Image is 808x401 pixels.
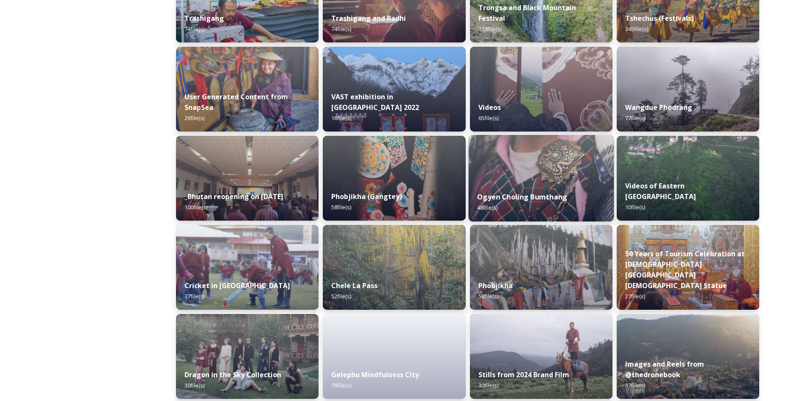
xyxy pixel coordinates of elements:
img: DSC00164.jpg [617,225,759,310]
span: 37 file(s) [625,381,645,389]
img: Phobjika%2520by%2520Matt%2520Dutile2.jpg [323,136,465,221]
span: 119 file(s) [478,25,501,33]
strong: Stills from 2024 Brand Film [478,370,569,379]
img: Textile.jpg [470,47,612,132]
img: Marcus%2520Westberg%2520Chelela%2520Pass%25202023_52.jpg [323,225,465,310]
img: East%2520Bhutan%2520-%2520Khoma%25204K%2520Color%2520Graded.jpg [617,136,759,221]
span: 27 file(s) [625,292,645,300]
strong: 50 Years of Tourism Celebration at [DEMOGRAPHIC_DATA][GEOGRAPHIC_DATA][DEMOGRAPHIC_DATA] Statue [625,249,745,290]
img: 0FDA4458-C9AB-4E2F-82A6-9DC136F7AE71.jpeg [176,47,319,132]
span: 79 file(s) [331,381,351,389]
span: 58 file(s) [478,292,498,300]
img: 01697a38-64e0-42f2-b716-4cd1f8ee46d6.jpg [617,314,759,399]
strong: Tshechus (Festivals) [625,14,694,23]
span: 77 file(s) [625,114,645,122]
span: 100 file(s) [185,203,207,211]
img: 74f9cf10-d3d5-4c08-9371-13a22393556d.jpg [176,314,319,399]
strong: Chele La Pass [331,281,377,290]
span: 58 file(s) [331,203,351,211]
img: Bhutan%2520Cricket%25201.jpeg [176,225,319,310]
img: Phobjika%2520by%2520Matt%2520Dutile1.jpg [470,225,612,310]
span: 52 file(s) [331,292,351,300]
span: 30 file(s) [185,381,204,389]
strong: Trashigang [185,14,224,23]
strong: Videos [478,103,501,112]
strong: Gelephu Mindfulness City [331,370,419,379]
span: 10 file(s) [625,203,645,211]
span: 65 file(s) [478,114,498,122]
strong: Videos of Eastern [GEOGRAPHIC_DATA] [625,181,696,201]
span: 37 file(s) [185,292,204,300]
span: 48 file(s) [477,204,498,211]
strong: Images and Reels from @thedronebook [625,359,704,379]
span: 30 file(s) [478,381,498,389]
img: VAST%2520Bhutan%2520art%2520exhibition%2520in%2520Brussels3.jpg [323,47,465,132]
img: 2022-10-01%252016.15.46.jpg [617,47,759,132]
strong: Cricket in [GEOGRAPHIC_DATA] [185,281,290,290]
strong: Phobjikha (Gangtey) [331,192,402,201]
strong: User Generated Content from SnapSea [185,92,288,112]
span: 16 file(s) [331,114,351,122]
strong: Trashigang and Radhi [331,14,406,23]
strong: VAST exhibition in [GEOGRAPHIC_DATA] 2022 [331,92,419,112]
strong: Ogyen Choling Bumthang [477,192,567,202]
strong: Dragon in the Sky Collection [185,370,281,379]
strong: Phobjikha [478,281,513,290]
strong: _Bhutan reopening on [DATE] [185,192,283,201]
span: 345 file(s) [625,25,648,33]
strong: Trongsa and Black Mountain Festival [478,3,576,23]
span: 74 file(s) [185,25,204,33]
span: 74 file(s) [331,25,351,33]
img: Ogyen%2520Choling%2520by%2520Matt%2520Dutile5.jpg [468,135,614,222]
strong: Wangdue Phodrang [625,103,692,112]
span: 26 file(s) [185,114,204,122]
img: DSC00319.jpg [176,136,319,221]
img: 4075df5a-b6ee-4484-8e29-7e779a92fa88.jpg [470,314,612,399]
